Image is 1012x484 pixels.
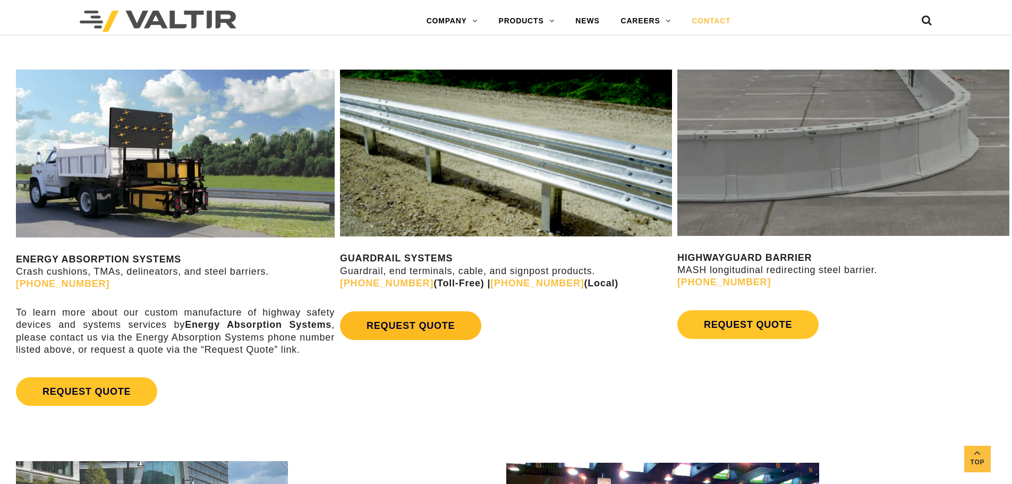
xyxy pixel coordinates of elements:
a: CAREERS [610,11,682,32]
a: REQUEST QUOTE [340,311,481,340]
strong: GUARDRAIL SYSTEMS [340,253,453,264]
a: [PHONE_NUMBER] [490,278,584,288]
strong: Energy Absorption Systems [185,319,331,330]
img: Valtir [80,11,236,32]
a: COMPANY [416,11,488,32]
strong: (Toll-Free) | (Local) [340,278,618,288]
a: CONTACT [681,11,741,32]
img: Radius-Barrier-Section-Highwayguard3 [677,70,1009,235]
strong: ENERGY ABSORPTION SYSTEMS [16,254,181,265]
span: Top [964,456,991,469]
a: Top [964,446,991,472]
a: REQUEST QUOTE [16,377,157,406]
p: Crash cushions, TMAs, delineators, and steel barriers. [16,253,335,291]
p: To learn more about our custom manufacture of highway safety devices and systems services by , pl... [16,307,335,356]
strong: HIGHWAYGUARD BARRIER [677,252,812,263]
a: PRODUCTS [488,11,565,32]
img: SS180M Contact Us Page Image [16,70,335,237]
a: [PHONE_NUMBER] [677,277,771,287]
p: Guardrail, end terminals, cable, and signpost products. [340,252,672,290]
img: Guardrail Contact Us Page Image [340,70,672,236]
a: REQUEST QUOTE [677,310,819,339]
a: [PHONE_NUMBER] [16,278,109,289]
a: [PHONE_NUMBER] [340,278,433,288]
a: NEWS [565,11,610,32]
p: MASH longitudinal redirecting steel barrier. [677,252,1009,289]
